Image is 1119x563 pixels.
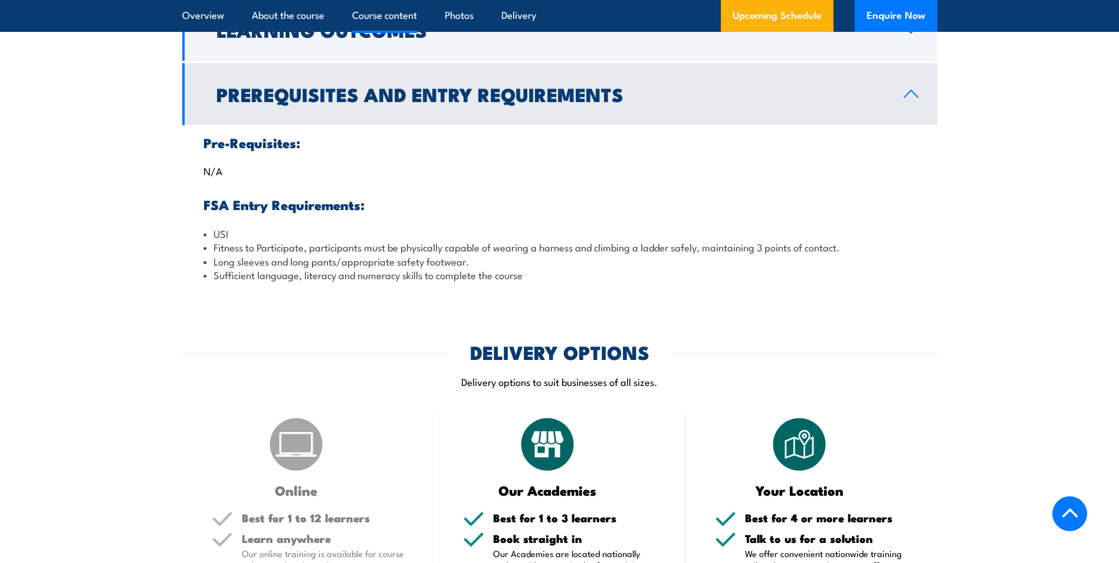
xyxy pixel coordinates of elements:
[493,533,656,544] h5: Book straight in
[204,240,916,254] li: Fitness to Participate, participants must be physically capable of wearing a harness and climbing...
[242,512,405,523] h5: Best for 1 to 12 learners
[204,254,916,268] li: Long sleeves and long pants/appropriate safety footwear.
[204,165,916,176] p: N/A
[745,533,908,544] h5: Talk to us for a solution
[216,86,885,102] h2: Prerequisites and Entry Requirements
[242,533,405,544] h5: Learn anywhere
[204,136,916,149] h3: Pre-Requisites:
[493,512,656,523] h5: Best for 1 to 3 learners
[204,268,916,281] li: Sufficient language, literacy and numeracy skills to complete the course
[204,198,916,211] h3: FSA Entry Requirements:
[470,343,649,360] h2: DELIVERY OPTIONS
[745,512,908,523] h5: Best for 4 or more learners
[463,483,632,497] h3: Our Academies
[182,375,937,388] p: Delivery options to suit businesses of all sizes.
[182,63,937,125] a: Prerequisites and Entry Requirements
[204,227,916,240] li: USI
[715,483,884,497] h3: Your Location
[212,483,381,497] h3: Online
[216,21,885,38] h2: Learning Outcomes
